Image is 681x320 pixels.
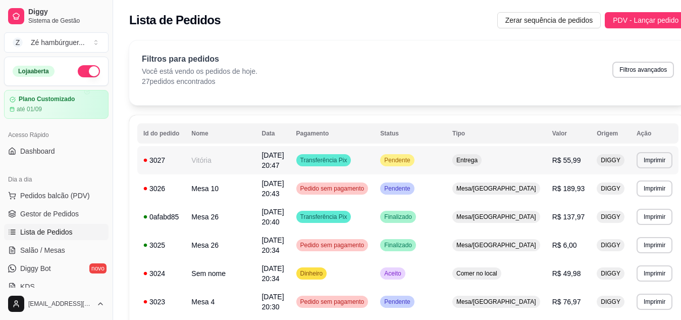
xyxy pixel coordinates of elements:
[143,184,179,194] div: 3026
[17,105,42,113] article: até 01/09
[129,12,221,28] h2: Lista de Pedidos
[599,185,622,193] span: DIGGY
[382,156,412,164] span: Pendente
[142,76,257,86] p: 27 pedidos encontrados
[261,264,284,283] span: [DATE] 20:34
[454,269,499,278] span: Comer no local
[446,123,546,144] th: Tipo
[637,180,672,197] button: Imprimir
[552,185,585,193] span: R$ 189,93
[599,156,622,164] span: DIGGY
[552,213,585,221] span: R$ 137,97
[382,241,414,249] span: Finalizado
[454,298,538,306] span: Mesa/[GEOGRAPHIC_DATA]
[261,151,284,169] span: [DATE] 20:47
[298,298,366,306] span: Pedido sem pagamento
[185,123,255,144] th: Nome
[4,292,109,316] button: [EMAIL_ADDRESS][DOMAIN_NAME]
[4,90,109,119] a: Plano Customizadoaté 01/09
[4,260,109,277] a: Diggy Botnovo
[599,213,622,221] span: DIGGY
[298,241,366,249] span: Pedido sem pagamento
[4,206,109,222] a: Gestor de Pedidos
[290,123,375,144] th: Pagamento
[261,179,284,198] span: [DATE] 20:43
[185,259,255,288] td: Sem nome
[599,298,622,306] span: DIGGY
[4,188,109,204] button: Pedidos balcão (PDV)
[20,209,79,219] span: Gestor de Pedidos
[13,37,23,48] span: Z
[374,123,446,144] th: Status
[255,123,290,144] th: Data
[20,282,35,292] span: KDS
[13,66,55,77] div: Loja aberta
[20,146,55,156] span: Dashboard
[552,298,581,306] span: R$ 76,97
[637,152,672,168] button: Imprimir
[298,269,325,278] span: Dinheiro
[591,123,631,144] th: Origem
[497,12,601,28] button: Zerar sequência de pedidos
[546,123,591,144] th: Valor
[613,15,678,26] span: PDV - Lançar pedido
[599,269,622,278] span: DIGGY
[612,62,674,78] button: Filtros avançados
[185,174,255,203] td: Mesa 10
[298,156,349,164] span: Transferência Pix
[637,209,672,225] button: Imprimir
[31,37,85,48] div: Zé hambúrguer ...
[20,191,90,201] span: Pedidos balcão (PDV)
[637,265,672,282] button: Imprimir
[261,293,284,311] span: [DATE] 20:30
[552,241,577,249] span: R$ 6,00
[4,4,109,28] a: DiggySistema de Gestão
[20,227,73,237] span: Lista de Pedidos
[143,297,179,307] div: 3023
[142,66,257,76] p: Você está vendo os pedidos de hoje.
[143,155,179,165] div: 3027
[4,224,109,240] a: Lista de Pedidos
[185,231,255,259] td: Mesa 26
[298,185,366,193] span: Pedido sem pagamento
[382,269,403,278] span: Aceito
[142,53,257,65] p: Filtros para pedidos
[454,156,480,164] span: Entrega
[599,241,622,249] span: DIGGY
[454,185,538,193] span: Mesa/[GEOGRAPHIC_DATA]
[28,8,104,17] span: Diggy
[4,279,109,295] a: KDS
[298,213,349,221] span: Transferência Pix
[28,300,92,308] span: [EMAIL_ADDRESS][DOMAIN_NAME]
[137,123,185,144] th: Id do pedido
[4,32,109,53] button: Select a team
[261,236,284,254] span: [DATE] 20:34
[4,143,109,159] a: Dashboard
[552,269,581,278] span: R$ 49,98
[637,237,672,253] button: Imprimir
[19,96,75,103] article: Plano Customizado
[143,268,179,279] div: 3024
[637,294,672,310] button: Imprimir
[4,242,109,258] a: Salão / Mesas
[143,240,179,250] div: 3025
[552,156,581,164] span: R$ 55,99
[631,123,678,144] th: Ação
[382,298,412,306] span: Pendente
[28,17,104,25] span: Sistema de Gestão
[4,171,109,188] div: Dia a dia
[454,213,538,221] span: Mesa/[GEOGRAPHIC_DATA]
[382,185,412,193] span: Pendente
[261,208,284,226] span: [DATE] 20:40
[454,241,538,249] span: Mesa/[GEOGRAPHIC_DATA]
[20,245,65,255] span: Salão / Mesas
[185,203,255,231] td: Mesa 26
[505,15,593,26] span: Zerar sequência de pedidos
[143,212,179,222] div: 0afabd85
[185,288,255,316] td: Mesa 4
[20,263,51,273] span: Diggy Bot
[382,213,414,221] span: Finalizado
[78,65,100,77] button: Alterar Status
[4,127,109,143] div: Acesso Rápido
[185,146,255,174] td: Vitória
